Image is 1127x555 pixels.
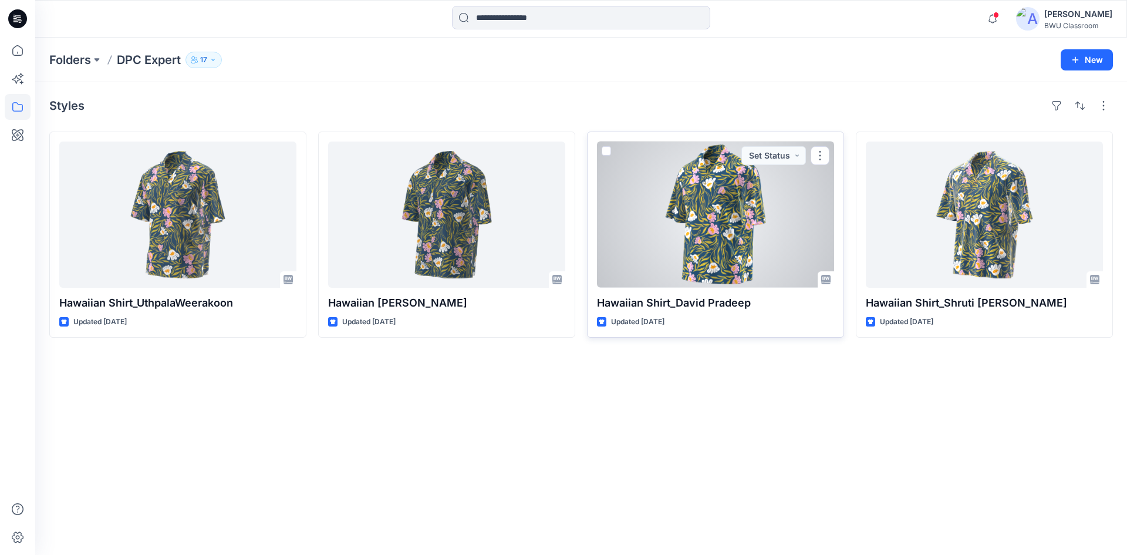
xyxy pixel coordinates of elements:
p: Hawaiian Shirt_UthpalaWeerakoon [59,295,296,311]
p: 17 [200,53,207,66]
p: Updated [DATE] [880,316,933,328]
img: avatar [1016,7,1040,31]
p: Hawaiian [PERSON_NAME] [328,295,565,311]
a: Hawaiian Shirt_Shruti Rathor [866,142,1103,288]
a: Folders [49,52,91,68]
div: [PERSON_NAME] [1044,7,1112,21]
h4: Styles [49,99,85,113]
div: BWU Classroom [1044,21,1112,30]
a: Hawaiian Shirt_David Pradeep [597,142,834,288]
a: Hawaiian Shirt_UthpalaWeerakoon [59,142,296,288]
button: New [1061,49,1113,70]
p: Updated [DATE] [73,316,127,328]
p: Updated [DATE] [611,316,664,328]
p: Hawaiian Shirt_Shruti [PERSON_NAME] [866,295,1103,311]
p: Updated [DATE] [342,316,396,328]
button: 17 [185,52,222,68]
p: Hawaiian Shirt_David Pradeep [597,295,834,311]
a: Hawaiian Shirt_Lisha Sanders [328,142,565,288]
p: DPC Expert [117,52,181,68]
